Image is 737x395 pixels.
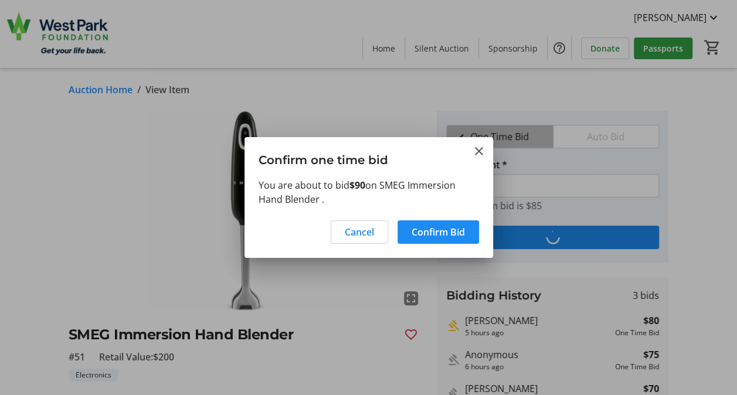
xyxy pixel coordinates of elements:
[259,178,479,206] p: You are about to bid on SMEG Immersion Hand Blender .
[398,220,479,244] button: Confirm Bid
[331,220,388,244] button: Cancel
[244,137,493,178] h3: Confirm one time bid
[412,225,465,239] span: Confirm Bid
[345,225,374,239] span: Cancel
[472,144,486,158] button: Close
[349,179,365,192] strong: $90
